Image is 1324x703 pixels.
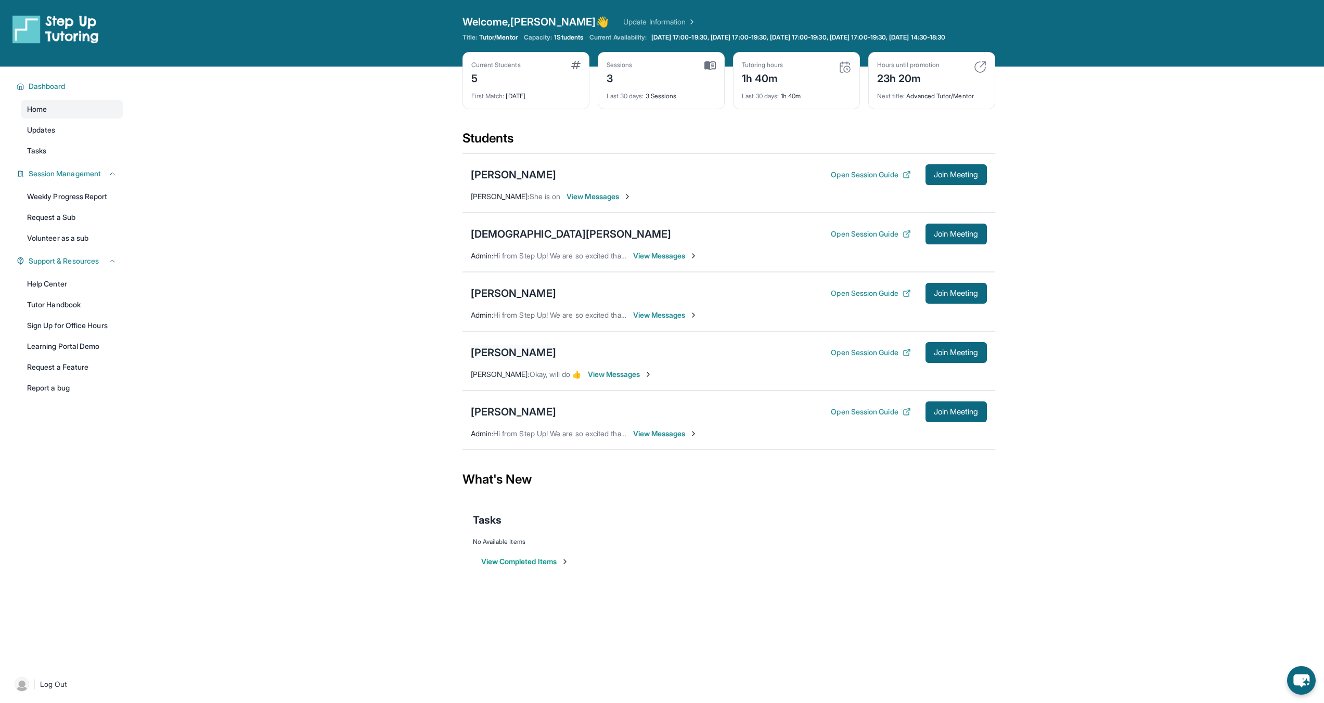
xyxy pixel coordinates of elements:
button: Join Meeting [925,224,987,244]
div: [PERSON_NAME] [471,405,556,419]
span: Welcome, [PERSON_NAME] 👋 [462,15,609,29]
button: Join Meeting [925,283,987,304]
a: Request a Feature [21,358,123,376]
img: card [704,61,716,70]
button: Open Session Guide [831,229,910,239]
span: Updates [27,125,56,135]
span: Current Availability: [589,33,647,42]
span: Admin : [471,429,493,438]
button: View Completed Items [481,556,569,567]
img: Chevron-Right [689,429,698,438]
div: Tutoring hours [742,61,783,69]
span: Join Meeting [934,290,979,296]
span: Tutor/Mentor [479,33,518,42]
a: |Log Out [10,673,123,696]
span: Last 30 days : [607,92,644,100]
span: Admin : [471,251,493,260]
button: Open Session Guide [831,407,910,417]
img: logo [12,15,99,44]
span: Join Meeting [934,172,979,178]
span: | [33,678,36,691]
div: What's New [462,457,995,502]
button: Open Session Guide [831,170,910,180]
span: Last 30 days : [742,92,779,100]
span: Okay, will do 👍 [530,370,582,379]
button: chat-button [1287,666,1316,695]
a: [DATE] 17:00-19:30, [DATE] 17:00-19:30, [DATE] 17:00-19:30, [DATE] 17:00-19:30, [DATE] 14:30-18:30 [649,33,948,42]
a: Updates [21,121,123,139]
span: Log Out [40,679,67,689]
div: 1h 40m [742,86,851,100]
div: 3 Sessions [607,86,716,100]
a: Volunteer as a sub [21,229,123,248]
div: [PERSON_NAME] [471,167,556,182]
span: Hi from Step Up! We are so excited that you are matched with one another. Please use this space t... [493,310,1294,319]
span: View Messages [588,369,653,380]
img: Chevron Right [686,17,696,27]
div: 1h 40m [742,69,783,86]
div: No Available Items [473,538,985,546]
span: First Match : [471,92,505,100]
a: Request a Sub [21,208,123,227]
button: Join Meeting [925,342,987,363]
img: card [571,61,581,69]
span: 1 Students [554,33,583,42]
span: Join Meeting [934,349,979,356]
span: She is on [530,192,561,201]
a: Tutor Handbook [21,295,123,314]
span: Dashboard [29,81,66,92]
span: Admin : [471,310,493,319]
span: View Messages [633,428,698,439]
span: Next title : [877,92,905,100]
img: Chevron-Right [689,311,698,319]
span: Tasks [473,513,502,527]
div: Sessions [607,61,633,69]
a: Sign Up for Office Hours [21,316,123,335]
button: Session Management [24,168,117,179]
div: 5 [471,69,521,86]
button: Dashboard [24,81,117,92]
span: View Messages [633,251,698,261]
span: Tasks [27,146,46,156]
a: Report a bug [21,379,123,397]
img: card [974,61,986,73]
span: Join Meeting [934,231,979,237]
span: [PERSON_NAME] : [471,192,530,201]
div: Advanced Tutor/Mentor [877,86,986,100]
span: [DATE] 17:00-19:30, [DATE] 17:00-19:30, [DATE] 17:00-19:30, [DATE] 17:00-19:30, [DATE] 14:30-18:30 [651,33,946,42]
div: Students [462,130,995,153]
span: View Messages [633,310,698,320]
button: Open Session Guide [831,347,910,358]
a: Weekly Progress Report [21,187,123,206]
div: Current Students [471,61,521,69]
div: [DATE] [471,86,581,100]
a: Tasks [21,141,123,160]
div: [PERSON_NAME] [471,286,556,301]
a: Home [21,100,123,119]
button: Support & Resources [24,256,117,266]
a: Help Center [21,275,123,293]
span: Home [27,104,47,114]
img: Chevron-Right [644,370,652,379]
div: 3 [607,69,633,86]
button: Open Session Guide [831,288,910,298]
div: [PERSON_NAME] [471,345,556,360]
a: Learning Portal Demo [21,337,123,356]
span: Join Meeting [934,409,979,415]
span: Hi from Step Up! We are so excited that you are matched with one another. Please use this space t... [493,251,1294,260]
a: Update Information [623,17,696,27]
button: Join Meeting [925,401,987,422]
span: View Messages [567,191,632,202]
div: Hours until promotion [877,61,940,69]
span: [PERSON_NAME] : [471,370,530,379]
span: Session Management [29,168,101,179]
span: Capacity: [524,33,552,42]
button: Join Meeting [925,164,987,185]
img: Chevron-Right [623,192,632,201]
span: Hi from Step Up! We are so excited that you are matched with one another. Please use this space t... [493,429,1294,438]
span: Support & Resources [29,256,99,266]
div: 23h 20m [877,69,940,86]
div: [DEMOGRAPHIC_DATA][PERSON_NAME] [471,227,672,241]
img: user-img [15,677,29,692]
span: Title: [462,33,477,42]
